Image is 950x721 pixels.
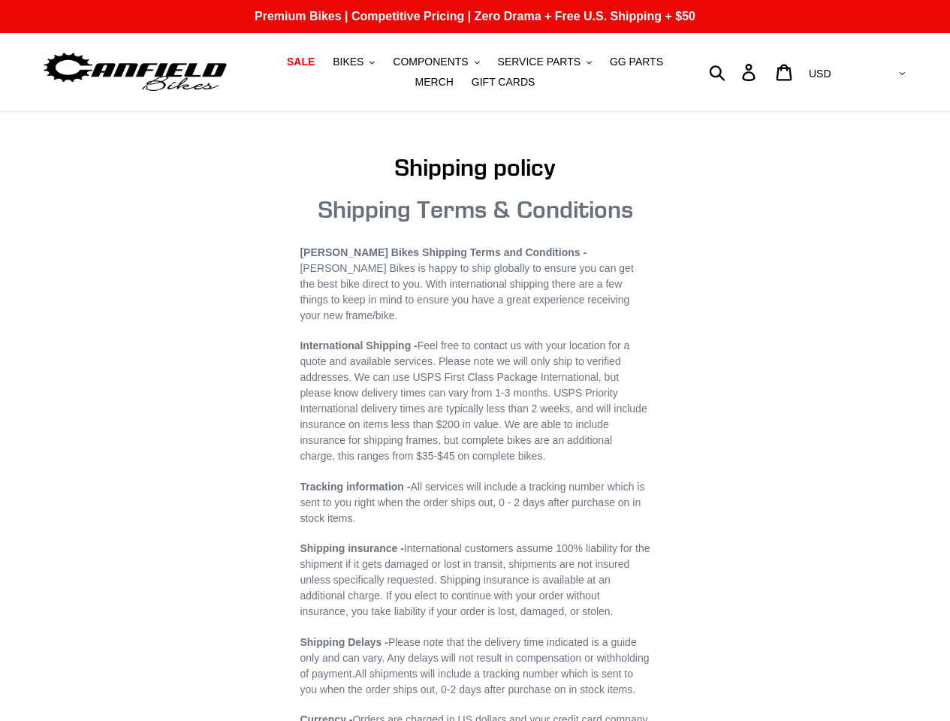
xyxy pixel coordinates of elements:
span: MERCH [415,76,454,89]
a: GG PARTS [602,52,671,72]
span: GIFT CARDS [472,76,535,89]
strong: Tracking information - [300,481,410,493]
strong: International Shipping - [300,339,417,351]
strong: [PERSON_NAME] Bikes Shipping Terms and Conditions - [300,246,587,258]
span: International customers assume 100% liability for the shipment if it gets damaged or lost in tran... [300,542,650,617]
span: Please note that the delivery time indicated is a guide only and can vary. Any delays will not re... [300,636,649,680]
p: [PERSON_NAME] Bikes is happy to ship globally to ensure you can get the best bike direct to you. ... [300,245,650,324]
span: All services will include a tracking number which is sent to you right when the order ships out, ... [300,481,644,524]
span: SALE [287,56,315,68]
h1: Shipping Terms & Conditions [300,195,650,224]
button: BIKES [325,52,382,72]
a: MERCH [408,72,461,92]
span: COMPONENTS [393,56,468,68]
span: SERVICE PARTS [498,56,581,68]
strong: Shipping Delays - [300,636,388,648]
a: GIFT CARDS [464,72,543,92]
span: BIKES [333,56,363,68]
span: GG PARTS [610,56,663,68]
img: Canfield Bikes [41,49,229,96]
strong: Shipping insurance - [300,542,403,554]
h1: Shipping policy [300,153,650,182]
a: SALE [279,52,322,72]
button: SERVICE PARTS [490,52,599,72]
p: All shipments will include a tracking number which is sent to you when the order ships out, 0-2 d... [300,635,650,698]
span: Feel free to contact us with your location for a quote and available services. Please note we wil... [300,339,647,462]
button: COMPONENTS [385,52,487,72]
